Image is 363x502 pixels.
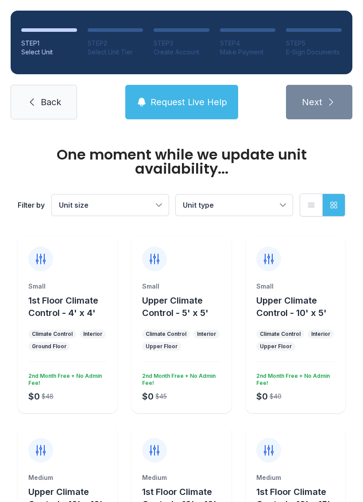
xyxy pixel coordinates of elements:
span: Next [302,96,322,108]
div: Upper Floor [146,343,178,350]
div: E-Sign Documents [286,48,342,57]
div: Select Unit [21,48,77,57]
div: $45 [155,392,167,401]
div: Create Account [154,48,209,57]
span: Unit type [183,201,214,209]
div: 2nd Month Free + No Admin Fee! [25,369,107,387]
div: Medium [256,473,335,482]
span: 1st Floor Climate Control - 4' x 4' [28,295,98,318]
div: Make Payment [220,48,276,57]
div: Small [28,282,107,291]
span: Upper Climate Control - 10' x 5' [256,295,327,318]
span: Request Live Help [151,96,227,108]
div: $40 [270,392,282,401]
div: Small [256,282,335,291]
div: STEP 3 [154,39,209,48]
div: Interior [197,331,216,338]
div: Filter by [18,200,45,210]
button: Upper Climate Control - 10' x 5' [256,294,342,319]
div: Select Unit Tier [88,48,143,57]
div: Climate Control [32,331,73,338]
div: Interior [83,331,102,338]
div: $0 [142,390,154,403]
span: Upper Climate Control - 5' x 5' [142,295,209,318]
div: Interior [311,331,330,338]
button: Unit size [52,194,169,216]
div: $48 [42,392,54,401]
div: Upper Floor [260,343,292,350]
div: Ground Floor [32,343,66,350]
button: Upper Climate Control - 5' x 5' [142,294,228,319]
div: Medium [142,473,220,482]
button: 1st Floor Climate Control - 4' x 4' [28,294,114,319]
div: Climate Control [146,331,186,338]
div: Medium [28,473,107,482]
div: STEP 1 [21,39,77,48]
span: Unit size [59,201,89,209]
span: Back [41,96,61,108]
div: Climate Control [260,331,301,338]
div: $0 [256,390,268,403]
div: Small [142,282,220,291]
div: $0 [28,390,40,403]
div: STEP 4 [220,39,276,48]
button: Unit type [176,194,293,216]
div: 2nd Month Free + No Admin Fee! [253,369,335,387]
div: STEP 5 [286,39,342,48]
div: One moment while we update unit availability... [18,148,345,176]
div: STEP 2 [88,39,143,48]
div: 2nd Month Free + No Admin Fee! [139,369,220,387]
